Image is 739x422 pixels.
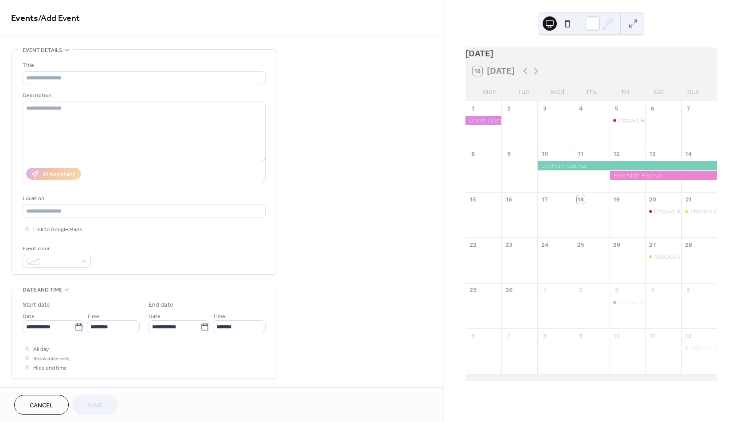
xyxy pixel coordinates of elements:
div: 21 [684,195,692,203]
div: 9 [505,150,513,158]
div: 29 [469,286,477,294]
span: Time [213,312,225,321]
div: Description [23,91,264,100]
div: 24 [541,241,549,249]
div: Location [23,194,264,203]
div: 5 [613,104,621,112]
div: 3 [613,286,621,294]
div: 17 [541,195,549,203]
span: Cancel [30,401,53,410]
span: Date [23,312,35,321]
span: Show date only [33,354,70,363]
div: 10 [541,150,549,158]
div: 28 [684,241,692,249]
div: Tue [507,82,541,101]
div: 13 [649,150,657,158]
div: 18 [577,195,585,203]
div: 12 [684,331,692,339]
div: 3 [541,104,549,112]
div: 12 [613,150,621,158]
div: Ottawa Redblacks Game [610,298,645,307]
span: Event details [23,46,62,55]
a: Events [11,10,38,27]
div: Thu [575,82,609,101]
span: Time [87,312,99,321]
div: 4 [577,104,585,112]
div: End date [149,300,173,310]
div: 2 [505,104,513,112]
div: 15 [469,195,477,203]
div: 9 [577,331,585,339]
div: 1 [541,286,549,294]
div: 14 [684,150,692,158]
div: 27 [649,241,657,249]
div: Atlético Ottawa Soccer Game [645,252,681,261]
div: 30 [505,286,513,294]
div: 7 [684,104,692,112]
div: 11 [577,150,585,158]
div: Ottawa Redblacks Game [618,116,691,125]
div: Ottawa Redblacks Game [645,207,681,216]
div: Atlético Ottawa Soccer Game [681,207,717,216]
span: Date [149,312,160,321]
div: Ottawa Redblacks Game [654,207,727,216]
div: 6 [649,104,657,112]
div: Riverside Festival [610,171,717,180]
div: 8 [541,331,549,339]
span: Date and time [23,285,62,295]
div: 1 [469,104,477,112]
span: / Add Event [38,10,80,27]
div: Ottawa Redblacks Game [618,298,691,307]
div: Fri [608,82,642,101]
div: Atlético Ottawa Soccer Game [681,343,717,352]
div: Wed [540,82,575,101]
div: 4 [649,286,657,294]
div: Ottawa Redblacks Game [610,116,645,125]
span: Link to Google Maps [33,225,82,234]
div: 16 [505,195,513,203]
div: 20 [649,195,657,203]
div: 22 [469,241,477,249]
span: All day [33,345,49,354]
div: 2 [577,286,585,294]
div: CityFolk Festival [537,161,717,170]
div: 8 [469,150,477,158]
div: Mon [473,82,507,101]
div: 11 [649,331,657,339]
div: 25 [577,241,585,249]
div: 6 [469,331,477,339]
div: Event color [23,244,89,253]
div: Sat [642,82,676,101]
div: 7 [505,331,513,339]
div: 5 [684,286,692,294]
button: Cancel [14,395,69,415]
div: Sun [676,82,710,101]
div: Title [23,61,264,70]
div: 10 [613,331,621,339]
div: 19 [613,195,621,203]
div: Doors Open at Rideau Hall [465,116,501,125]
div: Start date [23,300,50,310]
span: Hide end time [33,363,67,373]
div: [DATE] [465,47,717,60]
div: 23 [505,241,513,249]
div: 26 [613,241,621,249]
